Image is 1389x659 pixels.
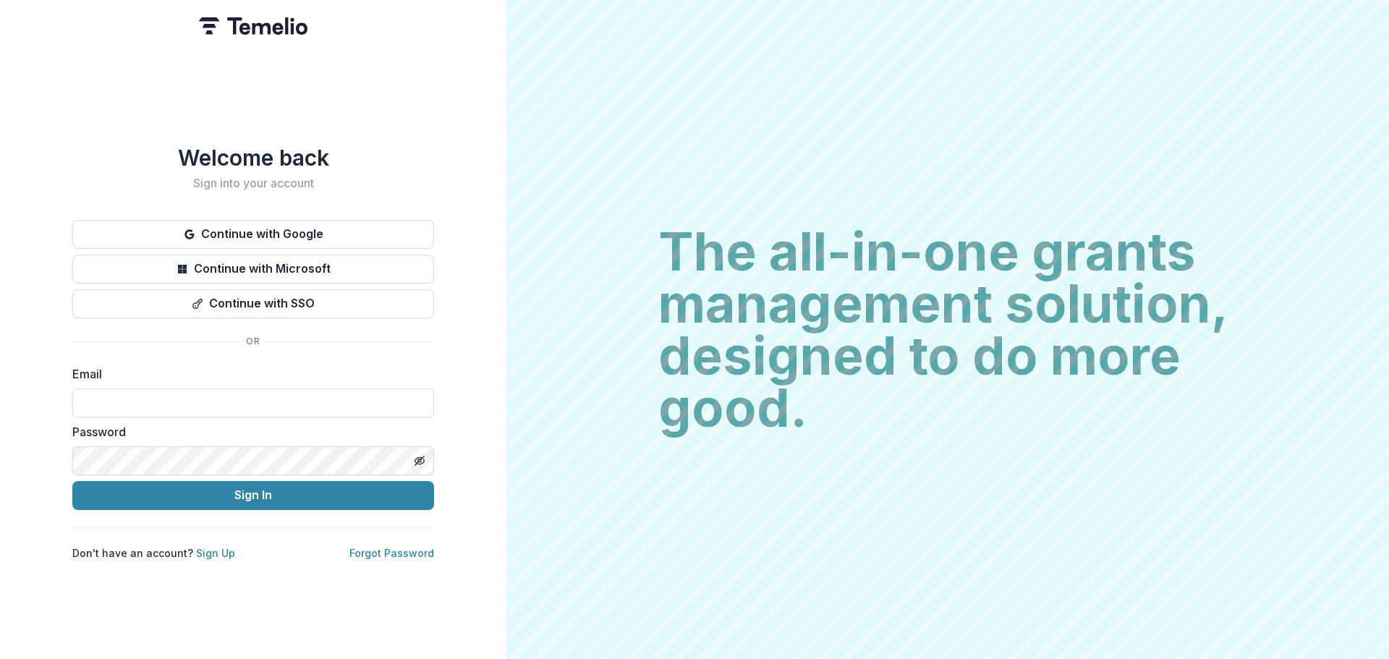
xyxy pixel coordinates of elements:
a: Forgot Password [349,547,434,559]
button: Continue with SSO [72,289,434,318]
h1: Welcome back [72,145,434,171]
p: Don't have an account? [72,545,235,561]
h2: Sign into your account [72,177,434,190]
button: Continue with Google [72,220,434,249]
img: Temelio [199,17,307,35]
label: Email [72,365,425,383]
a: Sign Up [196,547,235,559]
button: Sign In [72,481,434,510]
label: Password [72,423,425,441]
button: Continue with Microsoft [72,255,434,284]
button: Toggle password visibility [408,449,431,472]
